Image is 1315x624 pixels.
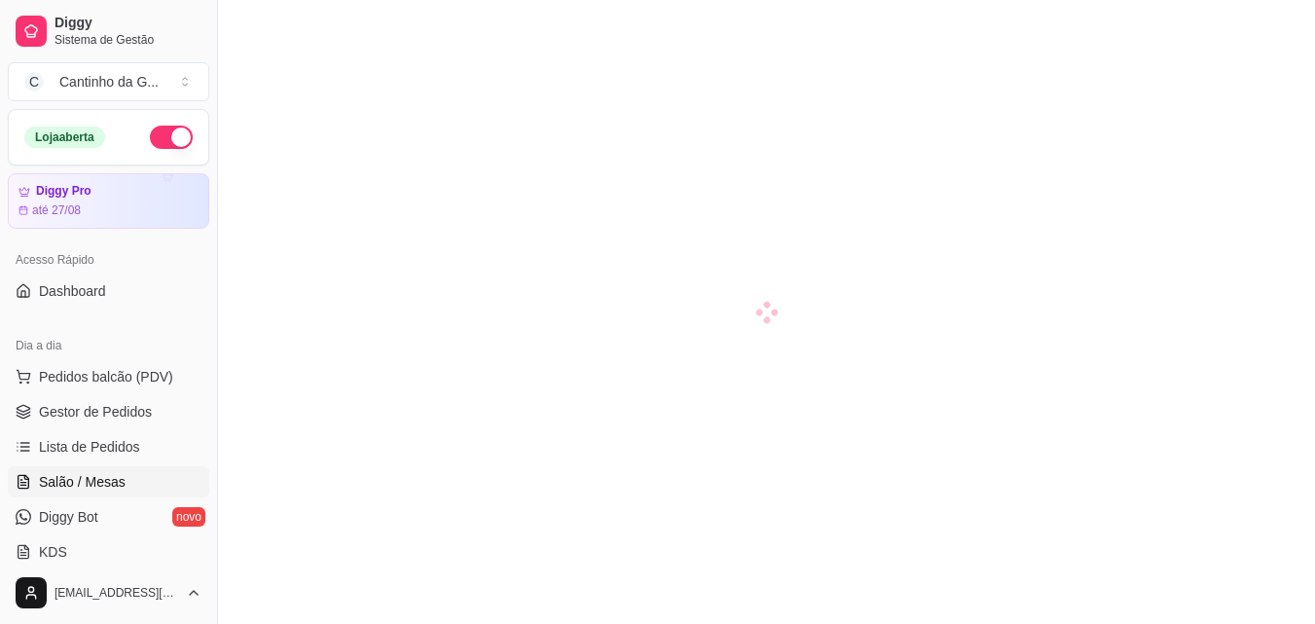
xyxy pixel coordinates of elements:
article: até 27/08 [32,202,81,218]
a: DiggySistema de Gestão [8,8,209,55]
button: [EMAIL_ADDRESS][DOMAIN_NAME] [8,569,209,616]
span: Pedidos balcão (PDV) [39,367,173,386]
a: Dashboard [8,275,209,307]
span: Diggy [55,15,201,32]
a: Diggy Botnovo [8,501,209,532]
span: KDS [39,542,67,562]
span: [EMAIL_ADDRESS][DOMAIN_NAME] [55,585,178,601]
span: Dashboard [39,281,106,301]
div: Dia a dia [8,330,209,361]
button: Pedidos balcão (PDV) [8,361,209,392]
button: Alterar Status [150,126,193,149]
button: Select a team [8,62,209,101]
div: Loja aberta [24,127,105,148]
span: Salão / Mesas [39,472,126,492]
article: Diggy Pro [36,184,91,199]
div: Acesso Rápido [8,244,209,275]
span: Diggy Bot [39,507,98,527]
span: C [24,72,44,92]
div: Cantinho da G ... [59,72,159,92]
a: Salão / Mesas [8,466,209,497]
a: Diggy Proaté 27/08 [8,173,209,229]
a: Gestor de Pedidos [8,396,209,427]
a: KDS [8,536,209,568]
span: Gestor de Pedidos [39,402,152,422]
a: Lista de Pedidos [8,431,209,462]
span: Sistema de Gestão [55,32,201,48]
span: Lista de Pedidos [39,437,140,457]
